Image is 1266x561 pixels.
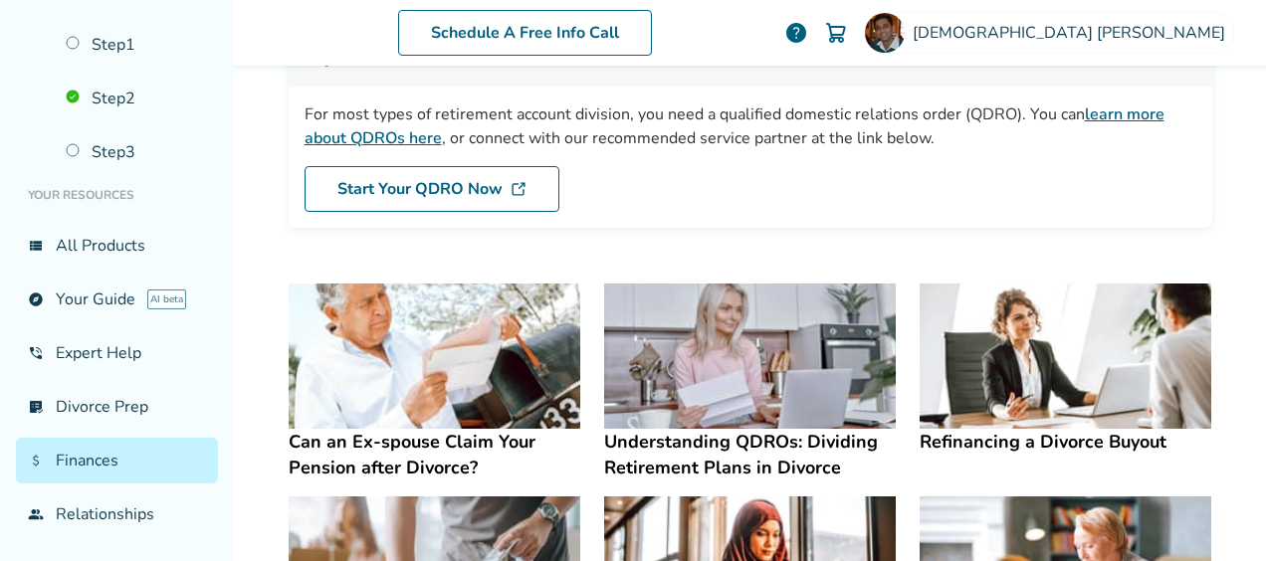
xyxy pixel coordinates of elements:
span: explore [28,291,44,307]
span: AI beta [147,289,186,309]
img: DL [511,181,527,197]
div: For most types of retirement account division, you need a qualified domestic relations order (QDR... [305,102,1196,150]
a: attach_moneyFinances [16,438,218,483]
img: Can an Ex-spouse Claim Your Pension after Divorce? [289,283,580,430]
span: view_list [28,238,44,254]
a: Understanding QDROs: Dividing Retirement Plans in DivorceUnderstanding QDROs: Dividing Retirement... [604,283,896,481]
h4: Can an Ex-spouse Claim Your Pension after Divorce? [289,429,580,480]
img: Refinancing a Divorce Buyout [920,283,1211,430]
a: groupRelationships [16,491,218,537]
h4: Understanding QDROs: Dividing Retirement Plans in Divorce [604,429,896,480]
img: Vaibhav Biniwale [865,13,905,53]
a: exploreYour GuideAI beta [16,277,218,322]
img: Cart [824,21,848,45]
img: Understanding QDROs: Dividing Retirement Plans in Divorce [604,283,896,430]
span: phone_in_talk [28,345,44,361]
span: group [28,506,44,522]
a: list_alt_checkDivorce Prep [16,384,218,430]
span: list_alt_check [28,399,44,415]
a: Refinancing a Divorce BuyoutRefinancing a Divorce Buyout [920,283,1211,456]
a: view_listAll Products [16,223,218,269]
a: Start Your QDRO Now [305,166,559,212]
span: [DEMOGRAPHIC_DATA] [PERSON_NAME] [913,22,1233,44]
a: Schedule A Free Info Call [398,10,652,56]
a: Can an Ex-spouse Claim Your Pension after Divorce?Can an Ex-spouse Claim Your Pension after Divorce? [289,283,580,481]
a: Step1 [54,22,218,68]
iframe: Chat Widget [1166,466,1266,561]
li: Your Resources [16,175,218,215]
a: Step2 [54,76,218,121]
a: help [784,21,808,45]
span: attach_money [28,453,44,468]
a: phone_in_talkExpert Help [16,330,218,376]
a: Step3 [54,129,218,175]
h4: Refinancing a Divorce Buyout [920,429,1211,455]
